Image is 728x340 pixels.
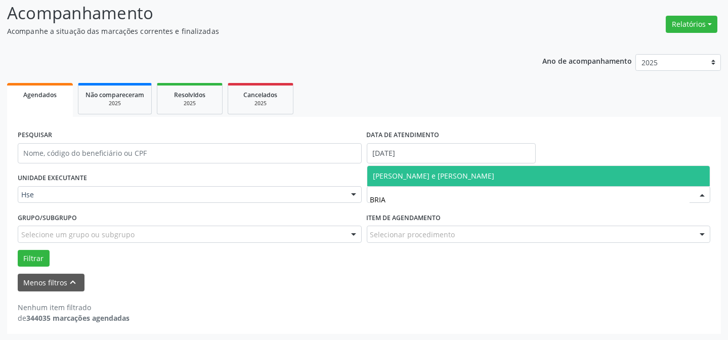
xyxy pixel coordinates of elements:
[542,54,632,67] p: Ano de acompanhamento
[370,229,455,240] span: Selecionar procedimento
[235,100,286,107] div: 2025
[7,1,507,26] p: Acompanhamento
[7,26,507,36] p: Acompanhe a situação das marcações correntes e finalizadas
[85,91,144,99] span: Não compareceram
[18,143,362,163] input: Nome, código do beneficiário ou CPF
[26,313,130,323] strong: 344035 marcações agendadas
[18,210,77,226] label: Grupo/Subgrupo
[367,210,441,226] label: Item de agendamento
[18,250,50,267] button: Filtrar
[367,143,536,163] input: Selecione um intervalo
[68,277,79,288] i: keyboard_arrow_up
[21,229,135,240] span: Selecione um grupo ou subgrupo
[18,171,87,186] label: UNIDADE EXECUTANTE
[21,190,341,200] span: Hse
[164,100,215,107] div: 2025
[18,313,130,323] div: de
[23,91,57,99] span: Agendados
[666,16,717,33] button: Relatórios
[373,171,495,181] span: [PERSON_NAME] e [PERSON_NAME]
[18,274,84,291] button: Menos filtroskeyboard_arrow_up
[174,91,205,99] span: Resolvidos
[18,302,130,313] div: Nenhum item filtrado
[18,127,52,143] label: PESQUISAR
[85,100,144,107] div: 2025
[367,127,440,143] label: DATA DE ATENDIMENTO
[244,91,278,99] span: Cancelados
[370,190,690,210] input: Selecione um profissional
